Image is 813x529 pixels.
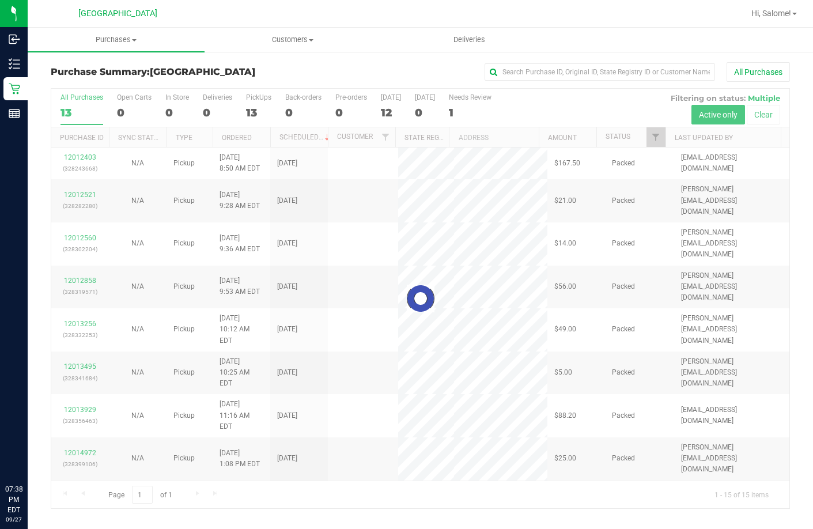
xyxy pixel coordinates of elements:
p: 09/27 [5,515,22,524]
span: Hi, Salome! [751,9,791,18]
inline-svg: Reports [9,108,20,119]
span: [GEOGRAPHIC_DATA] [78,9,157,18]
a: Customers [205,28,381,52]
button: All Purchases [727,62,790,82]
a: Purchases [28,28,205,52]
iframe: Resource center unread badge [34,435,48,449]
iframe: Resource center [12,437,46,471]
inline-svg: Inbound [9,33,20,45]
span: [GEOGRAPHIC_DATA] [150,66,255,77]
span: Purchases [28,35,205,45]
span: Deliveries [438,35,501,45]
input: Search Purchase ID, Original ID, State Registry ID or Customer Name... [485,63,715,81]
h3: Purchase Summary: [51,67,297,77]
span: Customers [205,35,381,45]
p: 07:38 PM EDT [5,484,22,515]
a: Deliveries [381,28,558,52]
inline-svg: Inventory [9,58,20,70]
inline-svg: Retail [9,83,20,95]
